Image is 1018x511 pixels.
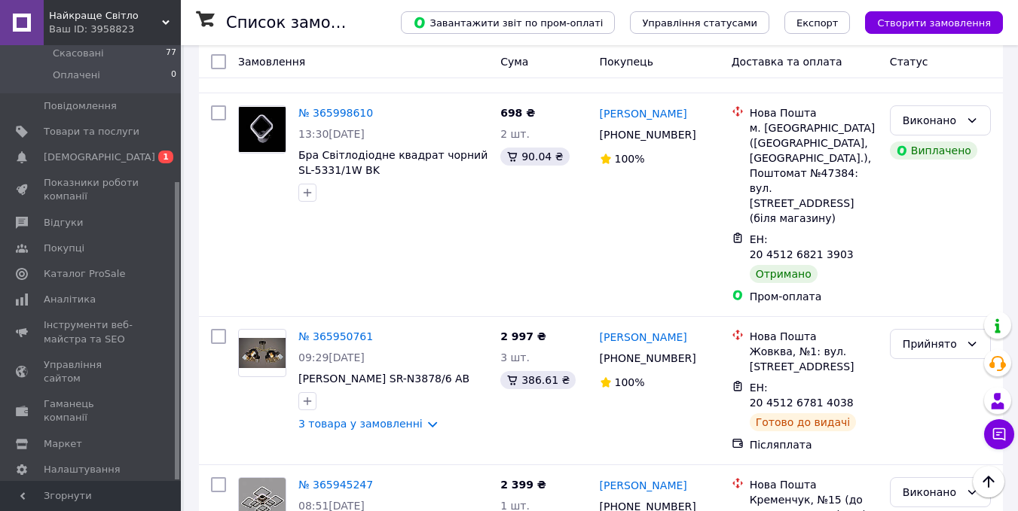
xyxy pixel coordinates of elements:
div: [PHONE_NUMBER] [597,348,699,369]
span: Управління статусами [642,17,757,29]
div: Пром-оплата [750,289,878,304]
div: Виконано [903,112,960,129]
span: Покупці [44,242,84,255]
a: 3 товара у замовленні [298,418,423,430]
div: Післяплата [750,437,878,452]
div: Жовква, №1: вул. [STREET_ADDRESS] [750,344,878,374]
a: № 365998610 [298,107,373,119]
span: 1 [158,151,173,163]
span: Оплачені [53,68,100,82]
div: Нова Пошта [750,105,878,120]
img: Фото товару [239,338,286,368]
span: 3 шт. [500,351,530,363]
span: Найкраще Світло [49,9,162,23]
a: [PERSON_NAME] [600,330,687,345]
a: № 365950761 [298,330,373,342]
span: 100% [615,153,645,165]
span: ЕН: 20 4512 6781 4038 [750,382,854,409]
span: 0 [171,68,176,82]
div: м. [GEOGRAPHIC_DATA] ([GEOGRAPHIC_DATA], [GEOGRAPHIC_DATA].), Поштомат №47384: вул. [STREET_ADDRE... [750,120,878,226]
a: [PERSON_NAME] [600,478,687,493]
a: № 365945247 [298,479,373,491]
span: Експорт [796,17,839,29]
span: Покупець [600,56,653,68]
button: Управління статусами [630,11,769,34]
span: ЕН: 20 4512 6821 3903 [750,233,854,260]
span: Повідомлення [44,99,117,113]
span: Створити замовлення [877,17,991,29]
a: [PERSON_NAME] SR-N3878/6 AB [298,373,469,385]
a: Створити замовлення [850,16,1003,28]
button: Експорт [784,11,851,34]
div: Виплачено [890,141,977,160]
span: 698 ₴ [500,107,535,119]
span: 100% [615,376,645,388]
span: Гаманець компанії [44,397,139,424]
span: 09:29[DATE] [298,351,365,363]
span: [DEMOGRAPHIC_DATA] [44,151,155,164]
a: Фото товару [238,105,286,154]
div: [PHONE_NUMBER] [597,124,699,145]
div: Прийнято [903,336,960,352]
button: Чат з покупцем [984,419,1014,449]
span: Cума [500,56,528,68]
h1: Список замовлень [226,14,379,32]
div: Отримано [750,265,818,283]
span: Скасовані [53,47,104,60]
a: Бра Світлодіодне квадрат чорний SL-5331/1W BK [298,149,488,176]
button: Завантажити звіт по пром-оплаті [401,11,615,34]
div: Нова Пошта [750,477,878,492]
span: Замовлення [238,56,305,68]
span: Налаштування [44,463,121,476]
button: Наверх [973,466,1004,497]
span: Доставка та оплата [732,56,842,68]
span: 2 997 ₴ [500,330,546,342]
img: Фото товару [239,107,286,153]
span: Інструменти веб-майстра та SEO [44,318,139,345]
div: Ваш ID: 3958823 [49,23,181,36]
span: 77 [166,47,176,60]
button: Створити замовлення [865,11,1003,34]
span: 2 399 ₴ [500,479,546,491]
div: Нова Пошта [750,329,878,344]
span: Завантажити звіт по пром-оплаті [413,16,603,29]
span: Відгуки [44,216,83,230]
span: Управління сайтом [44,358,139,385]
span: Товари та послуги [44,125,139,138]
div: Виконано [903,484,960,500]
span: Показники роботи компанії [44,176,139,203]
div: 386.61 ₴ [500,371,576,389]
div: 90.04 ₴ [500,148,569,166]
a: [PERSON_NAME] [600,106,687,121]
span: 2 шт. [500,128,530,140]
span: Маркет [44,437,82,451]
div: Готово до видачі [750,413,857,431]
span: 13:30[DATE] [298,128,365,140]
a: Фото товару [238,329,286,377]
span: Статус [890,56,928,68]
span: Аналітика [44,293,96,306]
span: Каталог ProSale [44,267,125,281]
